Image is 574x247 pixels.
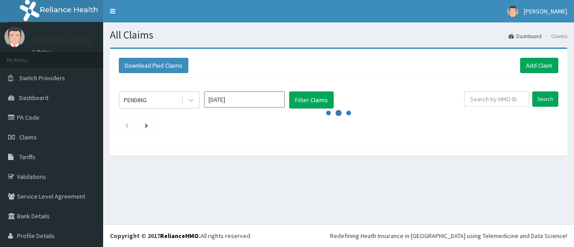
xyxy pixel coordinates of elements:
[204,91,285,108] input: Select Month and Year
[119,58,188,73] button: Download Paid Claims
[509,32,542,40] a: Dashboard
[124,95,147,104] div: PENDING
[145,121,148,129] a: Next page
[110,29,567,41] h1: All Claims
[543,32,567,40] li: Claims
[19,153,35,161] span: Tariffs
[19,74,65,82] span: Switch Providers
[160,232,199,240] a: RelianceHMO
[4,27,25,47] img: User Image
[31,36,90,44] p: [PERSON_NAME]
[110,232,200,240] strong: Copyright © 2017 .
[125,121,129,129] a: Previous page
[31,49,53,55] a: Online
[103,224,574,247] footer: All rights reserved.
[19,94,48,102] span: Dashboard
[19,133,37,141] span: Claims
[524,7,567,15] span: [PERSON_NAME]
[507,6,518,17] img: User Image
[532,91,558,107] input: Search
[289,91,334,108] button: Filter Claims
[325,100,352,126] svg: audio-loading
[464,91,529,107] input: Search by HMO ID
[520,58,558,73] a: Add Claim
[330,231,567,240] div: Redefining Heath Insurance in [GEOGRAPHIC_DATA] using Telemedicine and Data Science!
